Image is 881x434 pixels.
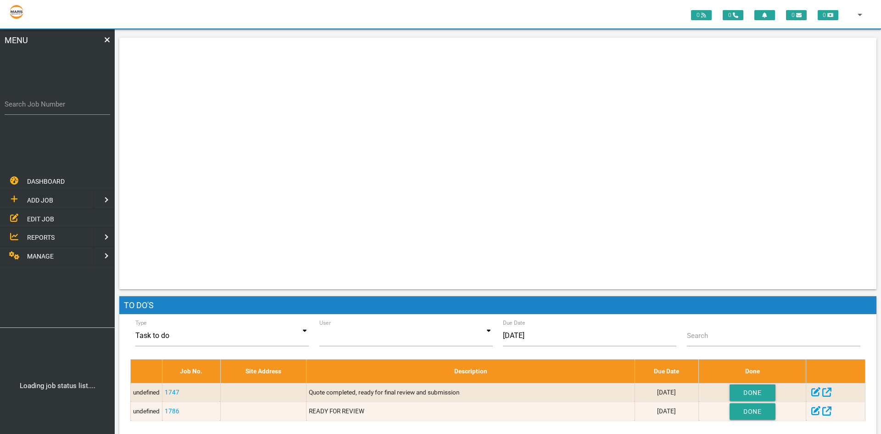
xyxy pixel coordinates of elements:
[27,234,55,241] span: REPORTS
[27,177,65,185] span: DASHBOARD
[699,360,806,383] th: Done
[635,402,698,421] td: [DATE]
[319,319,331,327] label: User
[635,383,698,402] td: [DATE]
[5,99,110,110] label: Search Job Number
[9,5,24,19] img: s3file
[818,10,838,20] span: 0
[691,10,712,20] span: 0
[635,360,698,383] th: Due Date
[5,34,28,89] span: MENU
[27,196,53,203] span: ADD JOB
[3,381,112,391] center: Loading job status list....
[162,360,221,383] th: Job No.
[309,388,632,397] p: Quote completed, ready for final review and submission
[131,402,162,421] td: undefined
[503,319,525,327] label: Due Date
[730,403,775,420] button: Done
[220,360,307,383] th: Site Address
[27,252,54,259] span: MANAGE
[135,319,147,327] label: Type
[687,331,708,341] label: Search
[723,10,743,20] span: 0
[786,10,807,20] span: 0
[131,383,162,402] td: undefined
[119,296,876,315] h1: To Do's
[307,360,635,383] th: Description
[309,406,632,416] p: READY FOR REVIEW
[730,384,775,401] button: Done
[165,407,179,415] a: 1786
[165,389,179,396] a: 1747
[27,215,54,222] span: EDIT JOB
